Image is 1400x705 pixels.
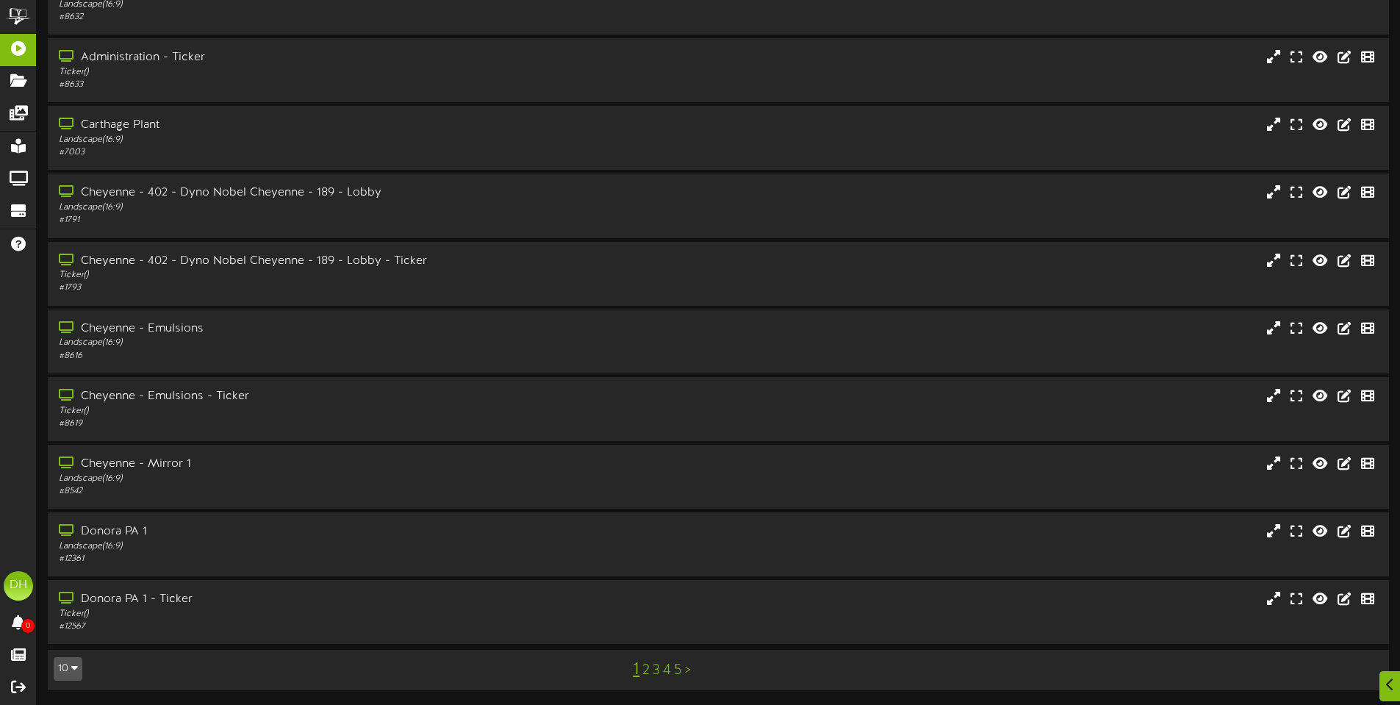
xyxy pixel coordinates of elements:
[642,662,650,679] a: 2
[59,117,595,134] div: Carthage Plant
[59,405,595,418] div: Ticker ( )
[59,146,595,159] div: # 7003
[59,456,595,473] div: Cheyenne - Mirror 1
[59,473,595,485] div: Landscape ( 16:9 )
[59,553,595,565] div: # 12361
[54,657,82,681] button: 10
[59,49,595,66] div: Administration - Ticker
[59,185,595,201] div: Cheyenne - 402 - Dyno Nobel Cheyenne - 189 - Lobby
[59,253,595,270] div: Cheyenne - 402 - Dyno Nobel Cheyenne - 189 - Lobby - Ticker
[59,79,595,91] div: # 8633
[21,619,35,633] span: 0
[59,591,595,608] div: Donora PA 1 - Ticker
[59,11,595,24] div: # 8632
[59,540,595,553] div: Landscape ( 16:9 )
[674,662,682,679] a: 5
[663,662,671,679] a: 4
[59,214,595,226] div: # 1791
[653,662,660,679] a: 3
[59,269,595,282] div: Ticker ( )
[59,608,595,620] div: Ticker ( )
[685,662,691,679] a: >
[59,66,595,79] div: Ticker ( )
[59,418,595,430] div: # 8619
[59,282,595,294] div: # 1793
[59,350,595,362] div: # 8616
[4,571,33,601] div: DH
[59,337,595,349] div: Landscape ( 16:9 )
[59,620,595,633] div: # 12567
[59,321,595,337] div: Cheyenne - Emulsions
[633,660,639,679] a: 1
[59,388,595,405] div: Cheyenne - Emulsions - Ticker
[59,134,595,146] div: Landscape ( 16:9 )
[59,201,595,214] div: Landscape ( 16:9 )
[59,485,595,498] div: # 8542
[59,523,595,540] div: Donora PA 1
